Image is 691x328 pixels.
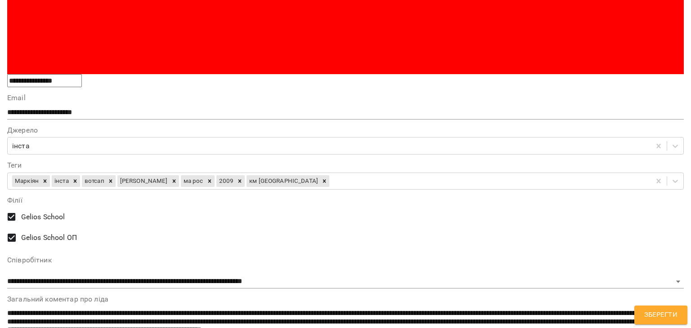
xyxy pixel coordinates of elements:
div: інста [52,175,70,187]
span: Зберегти [644,309,678,321]
span: Gelios School ОП [21,232,77,243]
button: Зберегти [634,306,687,324]
label: Співробітник [7,257,684,264]
label: Джерело [7,127,684,134]
div: ма рос [181,175,205,187]
div: 2009 [216,175,235,187]
div: [PERSON_NAME] [117,175,169,187]
label: Email [7,94,684,102]
div: км [GEOGRAPHIC_DATA] [247,175,319,187]
span: Gelios School [21,212,65,222]
label: Філії [7,197,684,204]
div: інста [12,141,30,151]
label: Теги [7,162,684,169]
div: вотсап [82,175,106,187]
label: Загальний коментар про ліда [7,296,684,303]
div: Маркіян [12,175,40,187]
